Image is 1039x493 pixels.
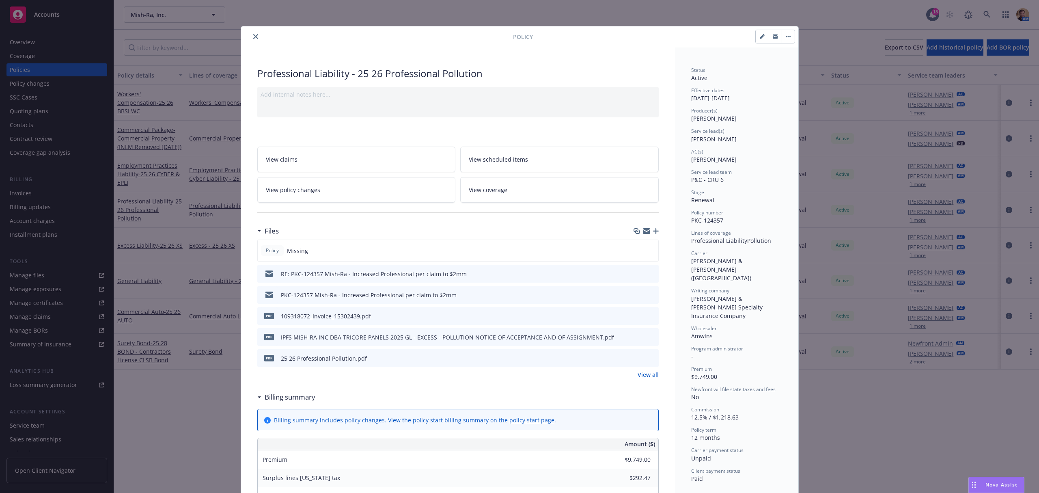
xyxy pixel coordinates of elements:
div: 109318072_Invoice_15302439.pdf [281,312,371,320]
div: 25 26 Professional Pollution.pdf [281,354,367,363]
span: [PERSON_NAME] & [PERSON_NAME] Specialty Insurance Company [691,295,764,320]
div: [DATE] - [DATE] [691,87,782,102]
span: Status [691,67,705,74]
span: Amount ($) [625,440,655,448]
span: View policy changes [266,186,320,194]
button: preview file [648,354,655,363]
span: Unpaid [691,454,711,462]
span: [PERSON_NAME] [691,115,737,122]
span: [PERSON_NAME] [691,156,737,163]
button: Nova Assist [968,477,1024,493]
div: Files [257,226,279,236]
span: Premium [263,456,287,463]
span: Effective dates [691,87,724,94]
span: View claims [266,155,297,164]
a: View coverage [460,177,659,203]
span: P&C - CRU 6 [691,176,724,184]
span: View scheduled items [469,155,528,164]
span: Paid [691,475,703,482]
span: Policy number [691,209,723,216]
button: close [251,32,261,41]
input: 0.00 [603,454,655,466]
a: policy start page [509,416,554,424]
span: Lines of coverage [691,229,731,236]
h3: Files [265,226,279,236]
span: pdf [264,334,274,340]
span: Policy [264,247,280,254]
span: Service lead team [691,169,732,175]
a: View policy changes [257,177,456,203]
span: $9,749.00 [691,373,717,381]
span: Renewal [691,196,714,204]
span: Professional Liability [691,237,747,244]
span: 12.5% / $1,218.63 [691,413,739,421]
span: PKC-124357 [691,216,723,224]
span: Premium [691,365,712,372]
div: Professional Liability - 25 26 Professional Pollution [257,67,659,80]
span: Commission [691,406,719,413]
a: View scheduled items [460,147,659,172]
button: preview file [648,333,655,342]
span: Policy [513,32,533,41]
button: preview file [648,312,655,320]
input: 0.00 [603,472,655,484]
span: Policy term [691,426,716,433]
span: No [691,393,699,401]
button: preview file [648,270,655,278]
div: RE: PKC-124357 Mish-Ra - Increased Professional per claim to $2mm [281,270,467,278]
div: PKC-124357 Mish-Ra - Increased Professional per claim to $2mm [281,291,457,299]
span: Stage [691,189,704,196]
span: Producer(s) [691,107,718,114]
span: Nova Assist [985,481,1017,488]
span: - [691,352,693,360]
span: 12 months [691,434,720,441]
span: Surplus lines [US_STATE] tax [263,474,340,482]
span: pdf [264,313,274,319]
div: Drag to move [969,477,979,493]
span: Carrier payment status [691,447,744,454]
button: download file [635,333,642,342]
button: preview file [648,291,655,299]
button: download file [635,312,642,320]
div: Add internal notes here... [261,90,655,99]
span: Wholesaler [691,325,717,332]
a: View all [638,370,659,379]
span: Newfront will file state taxes and fees [691,386,776,393]
span: Client payment status [691,467,740,474]
span: Service lead(s) [691,128,724,134]
span: View coverage [469,186,507,194]
h3: Billing summary [265,392,315,402]
span: Writing company [691,287,729,294]
span: AC(s) [691,148,703,155]
span: [PERSON_NAME] & [PERSON_NAME] ([GEOGRAPHIC_DATA]) [691,257,751,282]
span: Amwins [691,332,713,340]
span: pdf [264,355,274,361]
button: download file [635,291,642,299]
span: Missing [287,246,308,255]
button: download file [635,354,642,363]
span: Pollution [747,237,771,244]
div: IPFS MISH-RA INC DBA TRICORE PANELS 2025 GL - EXCESS - POLLUTION NOTICE OF ACCEPTANCE AND OF ASSI... [281,333,614,342]
div: Billing summary includes policy changes. View the policy start billing summary on the . [274,416,556,424]
span: Carrier [691,250,707,257]
div: Billing summary [257,392,315,402]
button: download file [635,270,642,278]
a: View claims [257,147,456,172]
span: Active [691,74,707,82]
span: [PERSON_NAME] [691,135,737,143]
span: Program administrator [691,345,743,352]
